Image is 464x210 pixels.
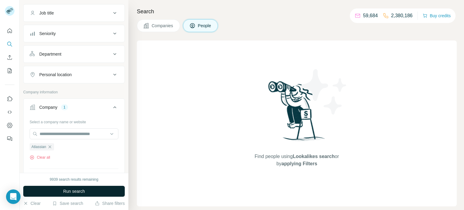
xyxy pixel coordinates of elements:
[24,100,124,117] button: Company1
[95,200,125,206] button: Share filters
[23,186,125,197] button: Run search
[39,104,57,110] div: Company
[31,144,46,150] span: Atlassian
[63,188,85,194] span: Run search
[24,6,124,20] button: Job title
[248,153,345,167] span: Find people using or by
[423,11,451,20] button: Buy credits
[39,31,56,37] div: Seniority
[39,10,54,16] div: Job title
[39,72,72,78] div: Personal location
[391,12,413,19] p: 2,380,186
[23,200,40,206] button: Clear
[5,65,14,76] button: My lists
[52,200,83,206] button: Save search
[5,107,14,118] button: Use Surfe API
[50,177,98,182] div: 9939 search results remaining
[24,67,124,82] button: Personal location
[24,47,124,61] button: Department
[30,117,118,125] div: Select a company name or website
[5,25,14,36] button: Quick start
[137,7,457,16] h4: Search
[363,12,378,19] p: 59,684
[5,93,14,104] button: Use Surfe on LinkedIn
[297,65,351,119] img: Surfe Illustration - Stars
[282,161,317,166] span: applying Filters
[5,39,14,50] button: Search
[39,51,61,57] div: Department
[5,133,14,144] button: Feedback
[5,120,14,131] button: Dashboard
[6,189,21,204] div: Open Intercom Messenger
[293,154,335,159] span: Lookalikes search
[23,89,125,95] p: Company information
[266,79,328,147] img: Surfe Illustration - Woman searching with binoculars
[30,155,50,160] button: Clear all
[61,105,68,110] div: 1
[198,23,212,29] span: People
[152,23,174,29] span: Companies
[24,26,124,41] button: Seniority
[5,52,14,63] button: Enrich CSV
